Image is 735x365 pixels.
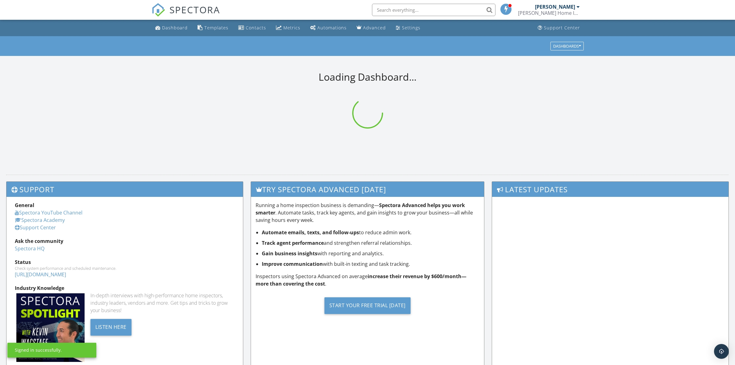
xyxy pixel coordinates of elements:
a: Dashboard [153,22,190,34]
a: Metrics [274,22,303,34]
div: Support Center [544,25,580,31]
a: Support Center [535,22,583,34]
div: Ask the community [15,237,235,245]
h3: Latest Updates [492,182,729,197]
div: Palmer Home Inspection [518,10,580,16]
a: SPECTORA [152,8,220,21]
li: with built-in texting and task tracking. [262,260,479,268]
div: Automations [317,25,347,31]
div: Contacts [246,25,266,31]
div: Open Intercom Messenger [714,344,729,359]
img: Spectoraspolightmain [16,293,85,362]
div: Settings [402,25,420,31]
a: Spectora YouTube Channel [15,209,82,216]
div: Dashboard [162,25,188,31]
button: Dashboards [550,42,584,50]
strong: Track agent performance [262,240,324,246]
a: Start Your Free Trial [DATE] [256,292,479,319]
div: Advanced [363,25,386,31]
p: Inspectors using Spectora Advanced on average . [256,273,479,287]
strong: Improve communication [262,261,323,267]
strong: Spectora Advanced helps you work smarter [256,202,465,216]
li: and strengthen referral relationships. [262,239,479,247]
a: Support Center [15,224,56,231]
h3: Support [6,182,243,197]
div: Metrics [283,25,300,31]
a: [URL][DOMAIN_NAME] [15,271,66,278]
img: The Best Home Inspection Software - Spectora [152,3,165,17]
div: Status [15,258,235,266]
div: Check system performance and scheduled maintenance. [15,266,235,271]
div: In-depth interviews with high-performance home inspectors, industry leaders, vendors and more. Ge... [90,292,235,314]
a: Settings [393,22,423,34]
li: with reporting and analytics. [262,250,479,257]
a: Spectora Academy [15,217,65,223]
a: Spectora HQ [15,245,44,252]
div: Dashboards [553,44,581,48]
div: Listen Here [90,319,132,336]
div: Industry Knowledge [15,284,235,292]
a: Contacts [236,22,269,34]
div: Start Your Free Trial [DATE] [324,297,411,314]
a: Advanced [354,22,388,34]
strong: Gain business insights [262,250,317,257]
div: [PERSON_NAME] [535,4,575,10]
a: Listen Here [90,323,132,330]
div: Signed in successfully. [15,347,62,353]
input: Search everything... [372,4,495,16]
span: SPECTORA [169,3,220,16]
li: to reduce admin work. [262,229,479,236]
strong: Automate emails, texts, and follow-ups [262,229,359,236]
a: Automations (Basic) [308,22,349,34]
strong: increase their revenue by $600/month—more than covering the cost [256,273,466,287]
p: Running a home inspection business is demanding— . Automate tasks, track key agents, and gain ins... [256,202,479,224]
strong: General [15,202,34,209]
a: Templates [195,22,231,34]
h3: Try spectora advanced [DATE] [251,182,484,197]
div: Templates [204,25,228,31]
